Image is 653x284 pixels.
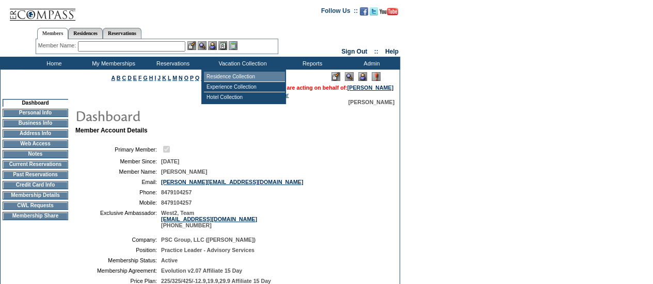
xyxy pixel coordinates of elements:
[3,140,68,148] td: Web Access
[374,48,378,55] span: ::
[79,278,157,284] td: Price Plan:
[79,199,157,206] td: Mobile:
[3,191,68,199] td: Membership Details
[79,179,157,185] td: Email:
[204,92,285,102] td: Hotel Collection
[79,257,157,263] td: Membership Status:
[201,57,281,70] td: Vacation Collection
[358,72,367,81] img: Impersonate
[348,99,394,105] span: [PERSON_NAME]
[190,75,194,81] a: P
[385,48,399,55] a: Help
[3,150,68,158] td: Notes
[341,48,367,55] a: Sign Out
[331,72,340,81] img: Edit Mode
[208,41,217,50] img: Impersonate
[133,75,137,81] a: E
[112,75,115,81] a: A
[172,75,177,81] a: M
[79,210,157,228] td: Exclusive Ambassador:
[161,278,271,284] span: 225/325/425/-12.9,19.9,29.9 Affiliate 15 Day
[179,75,183,81] a: N
[161,247,254,253] span: Practice Leader - Advisory Services
[157,75,161,81] a: J
[3,202,68,210] td: CWL Requests
[117,75,121,81] a: B
[143,75,147,81] a: G
[3,212,68,220] td: Membership Share
[360,7,368,15] img: Become our fan on Facebook
[37,28,69,39] a: Members
[103,28,141,39] a: Reservations
[184,75,188,81] a: O
[275,85,393,91] span: You are acting on behalf of:
[161,210,257,228] span: West2, Team [PHONE_NUMBER]
[161,237,256,243] span: PSC Group, LLC ([PERSON_NAME])
[321,6,358,19] td: Follow Us ::
[128,75,132,81] a: D
[83,57,142,70] td: My Memberships
[138,75,142,81] a: F
[161,216,257,222] a: [EMAIL_ADDRESS][DOMAIN_NAME]
[187,41,196,50] img: b_edit.gif
[168,75,171,81] a: L
[161,199,192,206] span: 8479104257
[370,10,378,16] a: Follow us on Twitter
[3,171,68,179] td: Past Reservations
[122,75,126,81] a: C
[161,158,179,164] span: [DATE]
[79,144,157,154] td: Primary Member:
[161,268,242,274] span: Evolution v2.07 Affiliate 15 Day
[161,169,207,175] span: [PERSON_NAME]
[345,72,354,81] img: View Mode
[198,41,206,50] img: View
[3,119,68,127] td: Business Info
[79,189,157,195] td: Phone:
[75,127,148,134] b: Member Account Details
[379,8,398,15] img: Subscribe to our YouTube Channel
[347,85,393,91] a: [PERSON_NAME]
[79,268,157,274] td: Membership Agreement:
[154,75,156,81] a: I
[149,75,153,81] a: H
[379,10,398,16] a: Subscribe to our YouTube Channel
[204,72,285,82] td: Residence Collection
[79,169,157,175] td: Member Name:
[161,189,192,195] span: 8479104257
[3,129,68,138] td: Address Info
[3,160,68,169] td: Current Reservations
[142,57,201,70] td: Reservations
[161,179,303,185] a: [PERSON_NAME][EMAIL_ADDRESS][DOMAIN_NAME]
[79,158,157,164] td: Member Since:
[370,7,378,15] img: Follow us on Twitter
[75,105,281,126] img: pgTtlDashboard.gif
[229,41,237,50] img: b_calculator.gif
[3,109,68,117] td: Personal Info
[3,181,68,189] td: Credit Card Info
[3,99,68,107] td: Dashboard
[218,41,227,50] img: Reservations
[68,28,103,39] a: Residences
[38,41,78,50] div: Member Name:
[341,57,400,70] td: Admin
[23,57,83,70] td: Home
[79,237,157,243] td: Company:
[195,75,199,81] a: Q
[204,82,285,92] td: Experience Collection
[161,257,178,263] span: Active
[360,10,368,16] a: Become our fan on Facebook
[372,72,380,81] img: Log Concern/Member Elevation
[162,75,166,81] a: K
[79,247,157,253] td: Position:
[281,57,341,70] td: Reports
